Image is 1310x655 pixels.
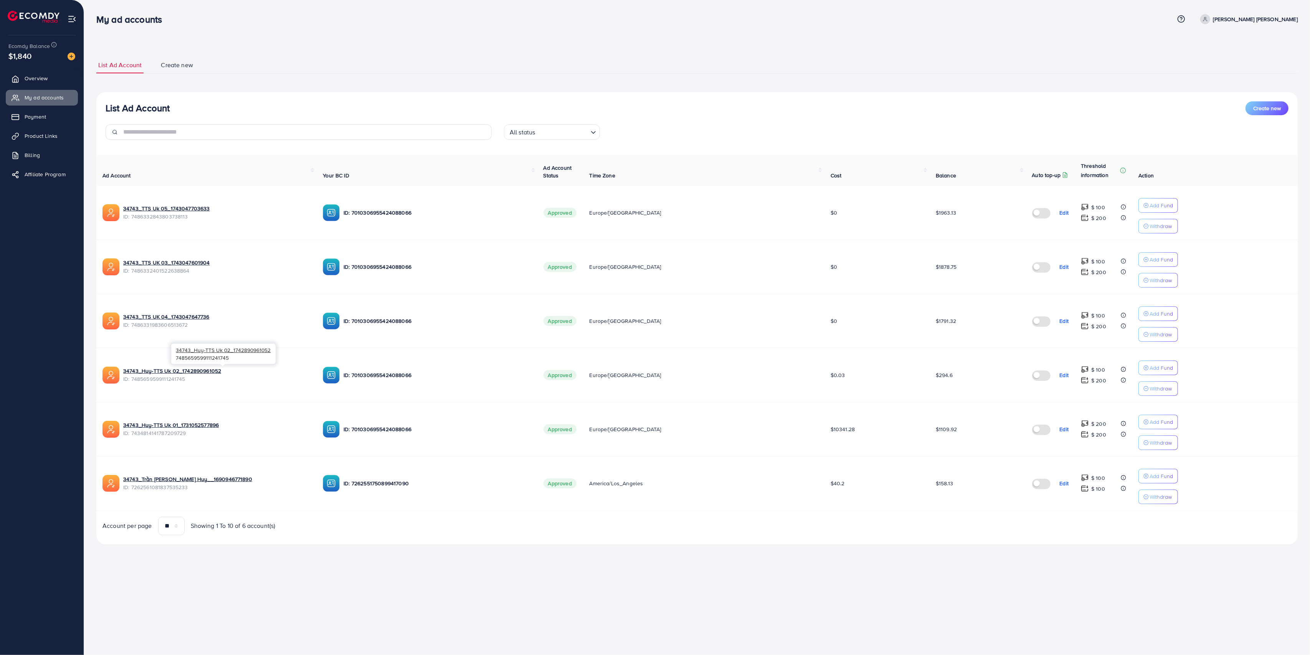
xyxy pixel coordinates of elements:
[590,371,661,379] span: Europe/[GEOGRAPHIC_DATA]
[102,313,119,329] img: ic-ads-acc.e4c84228.svg
[1032,170,1061,180] p: Auto top-up
[6,147,78,163] a: Billing
[1138,306,1178,321] button: Add Fund
[543,208,577,218] span: Approved
[123,259,210,266] a: 34743_TTS UK 03_1743047601904
[936,425,957,433] span: $1109.92
[831,317,837,325] span: $0
[1138,435,1178,450] button: Withdraw
[543,316,577,326] span: Approved
[1091,430,1106,439] p: $ 200
[1081,474,1089,482] img: top-up amount
[1081,485,1089,493] img: top-up amount
[1150,309,1173,318] p: Add Fund
[1138,361,1178,375] button: Add Fund
[1091,213,1106,223] p: $ 200
[1150,201,1173,210] p: Add Fund
[1081,311,1089,319] img: top-up amount
[102,367,119,384] img: ic-ads-acc.e4c84228.svg
[8,50,31,61] span: $1,840
[936,172,956,179] span: Balance
[102,204,119,221] img: ic-ads-acc.e4c84228.svg
[936,263,956,271] span: $1878.75
[1060,208,1069,217] p: Edit
[1091,365,1105,374] p: $ 100
[1091,473,1105,483] p: $ 100
[123,213,311,220] span: ID: 7486332843803738113
[1081,376,1089,384] img: top-up amount
[1081,268,1089,276] img: top-up amount
[6,109,78,124] a: Payment
[1150,222,1172,231] p: Withdraw
[123,367,221,375] a: 34743_Huy-TTS Uk 02_1742890961052
[543,262,577,272] span: Approved
[344,262,531,271] p: ID: 7010306955424088066
[123,421,219,429] a: 34743_Huy-TTS Uk 01_1731052577896
[102,475,119,492] img: ic-ads-acc.e4c84228.svg
[1091,257,1105,266] p: $ 100
[1081,430,1089,438] img: top-up amount
[831,371,845,379] span: $0.03
[102,521,152,530] span: Account per page
[1091,419,1106,428] p: $ 200
[1213,15,1298,24] p: [PERSON_NAME] [PERSON_NAME]
[543,164,572,179] span: Ad Account Status
[25,170,66,178] span: Affiliate Program
[1138,327,1178,342] button: Withdraw
[1138,381,1178,396] button: Withdraw
[1138,219,1178,233] button: Withdraw
[123,313,210,321] a: 34743_TTS UK 04_1743047647736
[123,267,311,275] span: ID: 7486332401522638864
[1277,620,1304,649] iframe: Chat
[1150,417,1173,427] p: Add Fund
[123,205,210,212] a: 34743_TTS Uk 05_1743047703633
[68,15,76,23] img: menu
[1060,479,1069,488] p: Edit
[8,42,50,50] span: Ecomdy Balance
[323,475,340,492] img: ic-ba-acc.ded83a64.svg
[1197,14,1298,24] a: [PERSON_NAME] [PERSON_NAME]
[323,313,340,329] img: ic-ba-acc.ded83a64.svg
[96,14,168,25] h3: My ad accounts
[1081,203,1089,211] img: top-up amount
[171,344,276,364] div: 7485659599111241745
[123,313,311,329] div: <span class='underline'>34743_TTS UK 04_1743047647736</span></br>7486331983606513672
[504,124,600,140] div: Search for option
[344,479,531,488] p: ID: 7262551750899417090
[1081,161,1118,180] p: Threshold information
[936,209,956,217] span: $1963.13
[508,127,537,138] span: All status
[590,317,661,325] span: Europe/[GEOGRAPHIC_DATA]
[1138,469,1178,483] button: Add Fund
[1060,425,1069,434] p: Edit
[831,209,837,217] span: $0
[323,367,340,384] img: ic-ba-acc.ded83a64.svg
[1060,316,1069,326] p: Edit
[1138,273,1178,288] button: Withdraw
[1091,268,1106,277] p: $ 200
[1138,172,1154,179] span: Action
[1091,376,1106,385] p: $ 200
[1150,276,1172,285] p: Withdraw
[590,425,661,433] span: Europe/[GEOGRAPHIC_DATA]
[123,475,311,491] div: <span class='underline'>34743_Trần Quang Huy__1690946771890</span></br>7262561081837535233
[1150,384,1172,393] p: Withdraw
[831,425,855,433] span: $10341.28
[590,263,661,271] span: Europe/[GEOGRAPHIC_DATA]
[1081,257,1089,265] img: top-up amount
[1091,203,1105,212] p: $ 100
[25,132,58,140] span: Product Links
[543,370,577,380] span: Approved
[1091,311,1105,320] p: $ 100
[102,258,119,275] img: ic-ads-acc.e4c84228.svg
[543,478,577,488] span: Approved
[590,480,643,487] span: America/Los_Angeles
[344,316,531,326] p: ID: 7010306955424088066
[936,371,953,379] span: $294.6
[191,521,276,530] span: Showing 1 To 10 of 6 account(s)
[8,11,59,23] img: logo
[6,90,78,105] a: My ad accounts
[1060,371,1069,380] p: Edit
[1091,484,1105,493] p: $ 100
